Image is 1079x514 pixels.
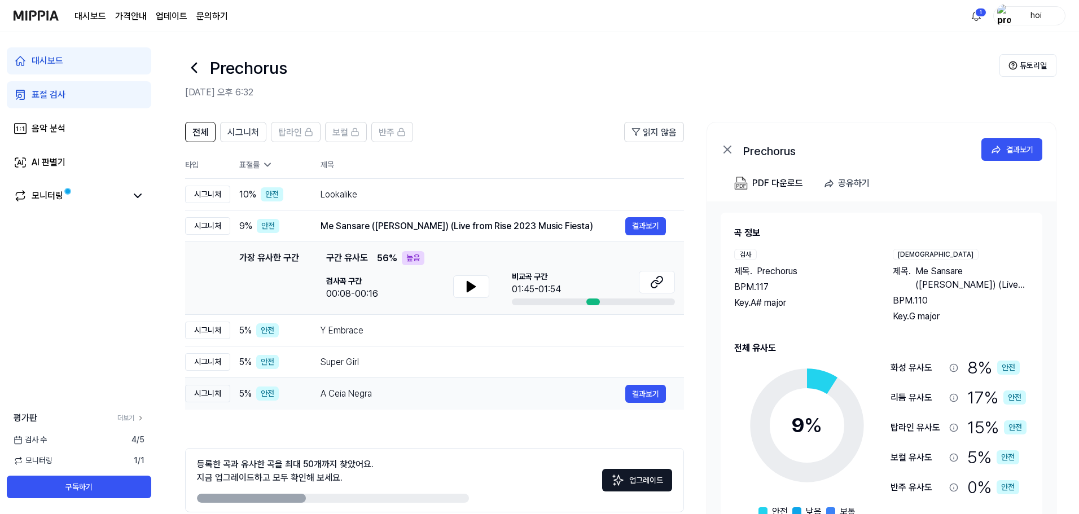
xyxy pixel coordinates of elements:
th: 타입 [185,151,230,179]
a: 업데이트 [156,10,187,23]
span: 시그니처 [227,126,259,139]
span: 5 % [239,387,252,401]
div: 높음 [402,251,424,265]
div: 리듬 유사도 [891,391,945,405]
div: 시그니처 [185,217,230,235]
a: 더보기 [117,413,144,423]
button: 시그니처 [220,122,266,142]
a: AI 판별기 [7,149,151,176]
div: 공유하기 [838,176,870,191]
div: 보컬 유사도 [891,451,945,464]
button: 읽지 않음 [624,122,684,142]
div: Y Embrace [321,324,666,337]
div: 안전 [257,219,279,233]
button: 결과보기 [625,217,666,235]
div: 0 % [967,475,1019,500]
div: 대시보드 [32,54,63,68]
div: 안전 [997,450,1019,464]
span: Me Sansare ([PERSON_NAME]) (Live from Rise 2023 Music Fiesta) [915,265,1029,292]
h2: 곡 정보 [734,226,1029,240]
div: hoi [1014,9,1058,21]
span: 5 % [239,324,252,337]
h1: Prechorus [210,55,287,81]
button: 결과보기 [625,385,666,403]
div: 1 [975,8,986,17]
img: Sparkles [611,473,625,487]
div: 안전 [997,480,1019,494]
div: 안전 [256,323,279,337]
div: 안전 [256,386,279,401]
a: 결과보기 [981,138,1042,161]
span: 비교곡 구간 [512,271,561,283]
button: 탑라인 [271,122,321,142]
th: 제목 [321,151,684,178]
span: 보컬 [332,126,348,139]
div: 등록한 곡과 유사한 곡을 최대 50개까지 찾았어요. 지금 업그레이드하고 모두 확인해 보세요. [197,458,374,485]
button: profilehoi [993,6,1065,25]
div: 탑라인 유사도 [891,421,945,434]
button: PDF 다운로드 [732,172,805,195]
div: 가장 유사한 구간 [239,251,299,305]
div: Key. A# major [734,296,870,310]
div: 검사 [734,249,757,260]
div: 화성 유사도 [891,361,945,375]
div: 모니터링 [32,189,63,203]
div: 반주 유사도 [891,481,945,494]
div: 15 % [967,415,1027,440]
div: Lookalike [321,188,666,201]
h2: [DATE] 오후 6:32 [185,86,999,99]
a: 음악 분석 [7,115,151,142]
div: 시그니처 [185,353,230,371]
img: PDF Download [734,177,748,190]
button: 공유하기 [819,172,879,195]
span: Prechorus [757,265,797,278]
div: 8 % [967,355,1020,380]
span: % [804,413,822,437]
button: 튜토리얼 [999,54,1056,77]
div: 표절 검사 [32,88,65,102]
button: 업그레이드 [602,469,672,491]
a: Sparkles업그레이드 [602,478,672,489]
img: profile [997,5,1011,27]
a: 대시보드 [7,47,151,74]
span: 읽지 않음 [643,126,677,139]
div: 안전 [1003,390,1026,405]
button: 반주 [371,122,413,142]
img: Help [1008,61,1017,70]
span: 9 % [239,219,252,233]
div: AI 판별기 [32,156,65,169]
div: 17 % [967,385,1026,410]
div: 결과보기 [1006,143,1033,156]
div: 안전 [261,187,283,201]
div: 시그니처 [185,385,230,402]
div: BPM. 117 [734,280,870,294]
div: Me Sansare ([PERSON_NAME]) (Live from Rise 2023 Music Fiesta) [321,219,625,233]
span: 제목 . [734,265,752,278]
span: 탑라인 [278,126,302,139]
span: 제목 . [893,265,911,292]
span: 검사곡 구간 [326,275,378,287]
span: 전체 [192,126,208,139]
div: 안전 [1004,420,1027,434]
img: 알림 [970,9,983,23]
div: 안전 [256,355,279,369]
span: 구간 유사도 [326,251,368,265]
div: 00:08-00:16 [326,287,378,301]
div: 시그니처 [185,322,230,339]
a: 표절 검사 [7,81,151,108]
span: 검사 수 [14,434,47,446]
a: 대시보드 [74,10,106,23]
button: 전체 [185,122,216,142]
span: 5 % [239,355,252,369]
div: BPM. 110 [893,294,1029,307]
span: 10 % [239,188,256,201]
div: Prechorus [743,143,969,156]
div: Super Girl [321,355,666,369]
span: 평가판 [14,411,37,425]
span: 모니터링 [14,455,52,467]
button: 구독하기 [7,476,151,498]
span: 56 % [377,252,397,265]
div: 9 [791,410,822,441]
div: 01:45-01:54 [512,283,561,296]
